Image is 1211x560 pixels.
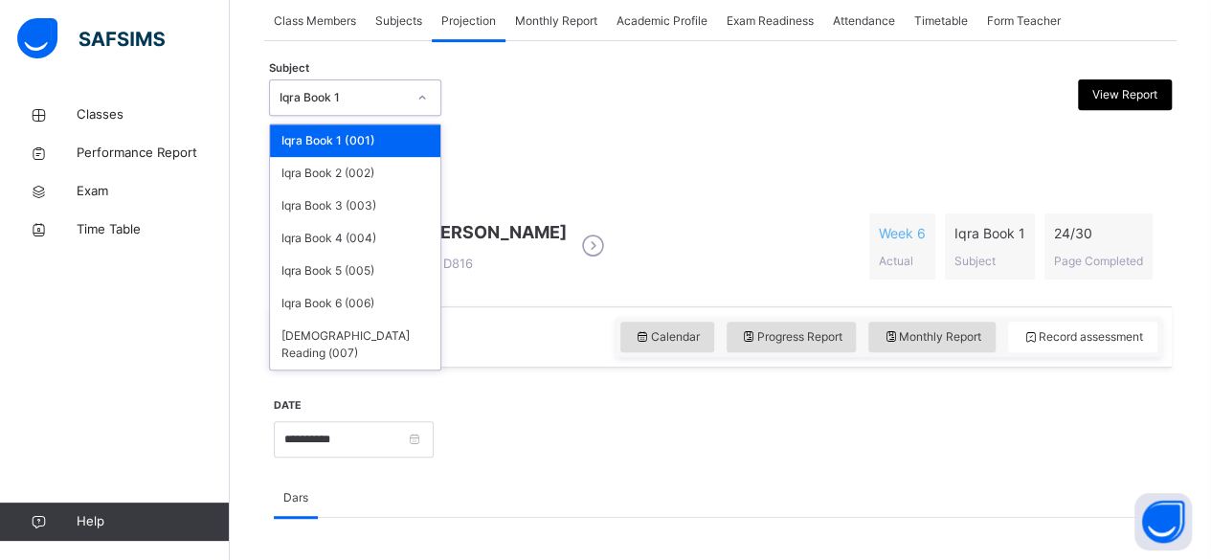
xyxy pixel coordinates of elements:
[270,157,440,190] div: Iqra Book 2 (002)
[441,12,496,30] span: Projection
[77,105,230,124] span: Classes
[280,89,406,106] div: Iqra Book 1
[274,398,302,414] label: Date
[833,12,895,30] span: Attendance
[77,144,230,163] span: Performance Report
[727,12,814,30] span: Exam Readiness
[1054,223,1143,243] span: 24 / 30
[269,60,309,77] span: Subject
[1022,328,1143,346] span: Record assessment
[617,12,707,30] span: Academic Profile
[741,328,842,346] span: Progress Report
[77,220,230,239] span: Time Table
[1092,86,1157,103] span: View Report
[635,328,700,346] span: Calendar
[954,254,996,268] span: Subject
[283,489,308,506] span: Dars
[914,12,968,30] span: Timetable
[879,254,913,268] span: Actual
[1054,254,1143,268] span: Page Completed
[270,320,440,370] div: [DEMOGRAPHIC_DATA] Reading (007)
[77,182,230,201] span: Exam
[375,12,422,30] span: Subjects
[270,190,440,222] div: Iqra Book 3 (003)
[17,18,165,58] img: safsims
[879,223,926,243] span: Week 6
[883,328,981,346] span: Monthly Report
[270,222,440,255] div: Iqra Book 4 (004)
[515,12,597,30] span: Monthly Report
[987,12,1061,30] span: Form Teacher
[270,124,440,157] div: Iqra Book 1 (001)
[270,287,440,320] div: Iqra Book 6 (006)
[422,219,567,245] span: [PERSON_NAME]
[1134,493,1192,550] button: Open asap
[270,255,440,287] div: Iqra Book 5 (005)
[422,256,473,271] span: D816
[274,12,356,30] span: Class Members
[954,223,1025,243] span: Iqra Book 1
[77,512,229,531] span: Help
